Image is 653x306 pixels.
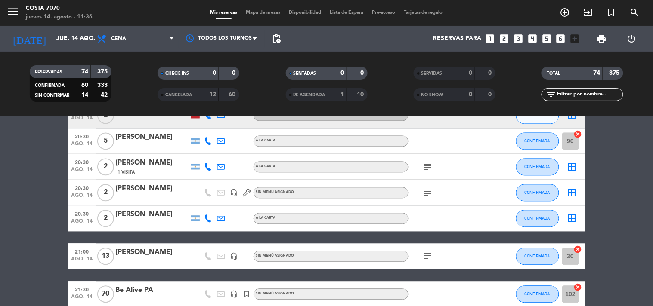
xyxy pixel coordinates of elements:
[285,10,325,15] span: Disponibilidad
[560,7,570,18] i: add_circle_outline
[116,285,189,296] div: Be Alive PA
[341,92,344,98] strong: 1
[116,132,189,143] div: [PERSON_NAME]
[421,93,443,97] span: NO SHOW
[71,132,93,141] span: 20:30
[513,33,524,44] i: looks_3
[97,159,114,176] span: 2
[607,7,617,18] i: turned_in_not
[165,71,189,76] span: CHECK INS
[555,33,566,44] i: looks_6
[118,169,135,176] span: 1 Visita
[256,217,276,220] span: A LA CARTA
[567,214,577,224] i: border_all
[547,71,560,76] span: TOTAL
[423,251,433,262] i: subject
[116,247,189,258] div: [PERSON_NAME]
[101,92,109,98] strong: 42
[341,70,344,76] strong: 0
[80,34,90,44] i: arrow_drop_down
[71,294,93,304] span: ago. 14
[516,184,559,202] button: CONFIRMADA
[488,92,493,98] strong: 0
[243,291,251,298] i: turned_in_not
[116,158,189,169] div: [PERSON_NAME]
[71,116,93,125] span: ago. 14
[574,283,582,292] i: cancel
[81,92,88,98] strong: 14
[97,69,109,75] strong: 375
[213,70,216,76] strong: 0
[26,4,93,13] div: Costa 7070
[81,69,88,75] strong: 74
[6,5,19,21] button: menu
[626,34,637,44] i: power_settings_new
[488,70,493,76] strong: 0
[97,82,109,88] strong: 333
[498,33,510,44] i: looks_two
[574,130,582,139] i: cancel
[469,70,472,76] strong: 0
[71,193,93,203] span: ago. 14
[6,29,52,48] i: [DATE]
[516,210,559,227] button: CONFIRMADA
[232,70,238,76] strong: 0
[525,292,550,297] span: CONFIRMADA
[525,139,550,144] span: CONFIRMADA
[423,162,433,172] i: subject
[610,70,622,76] strong: 375
[567,162,577,172] i: border_all
[256,113,276,117] span: A LA CARTA
[360,70,365,76] strong: 0
[357,92,365,98] strong: 10
[527,33,538,44] i: looks_4
[574,245,582,254] i: cancel
[26,13,93,21] div: jueves 14. agosto - 11:36
[525,254,550,259] span: CONFIRMADA
[97,210,114,227] span: 2
[516,248,559,265] button: CONFIRMADA
[525,190,550,195] span: CONFIRMADA
[229,92,238,98] strong: 60
[71,247,93,257] span: 21:00
[556,90,623,99] input: Filtrar por nombre...
[617,26,647,52] div: LOG OUT
[433,35,481,42] span: Reservas para
[35,70,62,74] span: RESERVADAS
[81,82,88,88] strong: 60
[165,93,192,97] span: CANCELADA
[484,33,495,44] i: looks_one
[97,133,114,150] span: 5
[116,184,189,195] div: [PERSON_NAME]
[6,5,19,18] i: menu
[325,10,368,15] span: Lista de Espera
[35,93,69,98] span: SIN CONFIRMAR
[35,83,65,88] span: CONFIRMADA
[583,7,594,18] i: exit_to_app
[230,291,238,298] i: headset_mic
[567,188,577,198] i: border_all
[516,133,559,150] button: CONFIRMADA
[71,257,93,266] span: ago. 14
[241,10,285,15] span: Mapa de mesas
[71,285,93,294] span: 21:30
[71,157,93,167] span: 20:30
[230,189,238,197] i: headset_mic
[206,10,241,15] span: Mis reservas
[541,33,552,44] i: looks_5
[256,139,276,143] span: A LA CARTA
[525,216,550,221] span: CONFIRMADA
[256,292,294,296] span: Sin menú asignado
[71,183,93,193] span: 20:30
[71,141,93,151] span: ago. 14
[97,184,114,202] span: 2
[271,34,282,44] span: pending_actions
[525,165,550,169] span: CONFIRMADA
[597,34,607,44] span: print
[97,286,114,303] span: 70
[469,92,472,98] strong: 0
[256,254,294,258] span: Sin menú asignado
[594,70,600,76] strong: 74
[546,89,556,100] i: filter_list
[230,253,238,260] i: headset_mic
